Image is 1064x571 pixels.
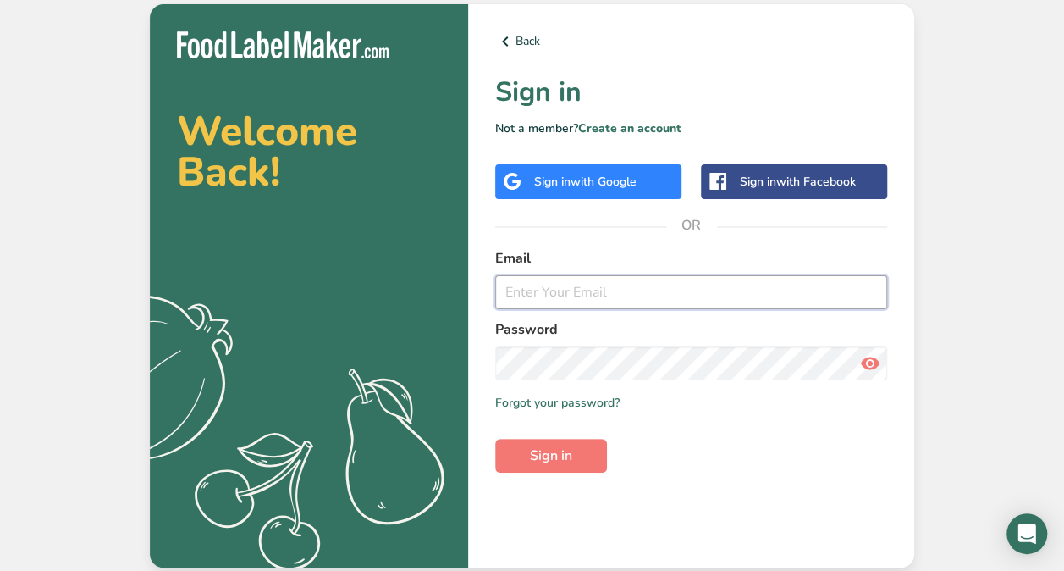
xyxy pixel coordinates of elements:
[534,173,637,191] div: Sign in
[495,248,887,269] label: Email
[776,174,856,190] span: with Facebook
[495,119,887,137] p: Not a member?
[177,111,441,192] h2: Welcome Back!
[495,31,887,52] a: Back
[495,439,607,473] button: Sign in
[495,394,620,412] a: Forgot your password?
[530,446,572,466] span: Sign in
[495,319,887,340] label: Password
[495,72,887,113] h1: Sign in
[571,174,637,190] span: with Google
[495,275,887,309] input: Enter Your Email
[578,120,681,136] a: Create an account
[740,173,856,191] div: Sign in
[1006,513,1047,554] div: Open Intercom Messenger
[177,31,389,59] img: Food Label Maker
[666,200,717,251] span: OR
